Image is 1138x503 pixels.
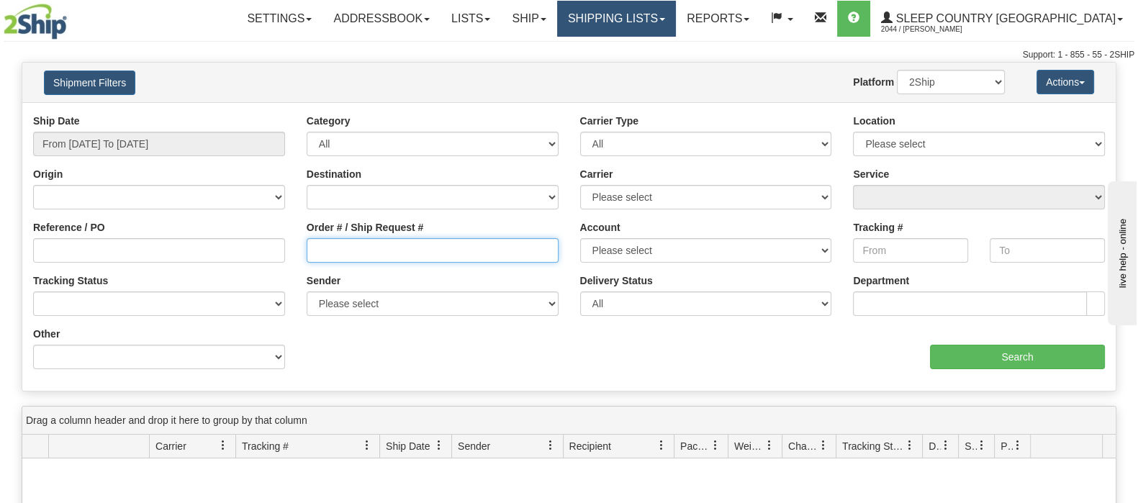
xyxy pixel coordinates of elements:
label: Tracking # [853,220,903,235]
span: Recipient [569,439,611,453]
label: Order # / Ship Request # [307,220,424,235]
a: Shipment Issues filter column settings [970,433,994,458]
a: Sender filter column settings [538,433,563,458]
div: live help - online [11,12,133,23]
iframe: chat widget [1105,178,1137,325]
a: Lists [441,1,501,37]
a: Pickup Status filter column settings [1006,433,1030,458]
div: Support: 1 - 855 - 55 - 2SHIP [4,49,1134,61]
a: Reports [676,1,760,37]
a: Ship [501,1,556,37]
input: Search [930,345,1105,369]
label: Carrier [580,167,613,181]
a: Sleep Country [GEOGRAPHIC_DATA] 2044 / [PERSON_NAME] [870,1,1134,37]
label: Tracking Status [33,273,108,288]
span: Sleep Country [GEOGRAPHIC_DATA] [893,12,1116,24]
input: From [853,238,968,263]
label: Delivery Status [580,273,653,288]
label: Ship Date [33,114,80,128]
label: Location [853,114,895,128]
label: Service [853,167,889,181]
span: Pickup Status [1001,439,1013,453]
span: Sender [458,439,490,453]
label: Other [33,327,60,341]
label: Category [307,114,351,128]
img: logo2044.jpg [4,4,67,40]
label: Carrier Type [580,114,638,128]
a: Ship Date filter column settings [427,433,451,458]
button: Shipment Filters [44,71,135,95]
label: Sender [307,273,340,288]
a: Tracking Status filter column settings [898,433,922,458]
a: Addressbook [322,1,441,37]
span: Delivery Status [929,439,941,453]
span: Charge [788,439,818,453]
label: Department [853,273,909,288]
label: Origin [33,167,63,181]
a: Weight filter column settings [757,433,782,458]
span: Ship Date [386,439,430,453]
a: Packages filter column settings [703,433,728,458]
label: Reference / PO [33,220,105,235]
span: Tracking Status [842,439,905,453]
div: grid grouping header [22,407,1116,435]
a: Recipient filter column settings [649,433,674,458]
label: Account [580,220,620,235]
label: Platform [853,75,894,89]
span: Packages [680,439,710,453]
a: Charge filter column settings [811,433,836,458]
a: Shipping lists [557,1,676,37]
a: Carrier filter column settings [211,433,235,458]
label: Destination [307,167,361,181]
button: Actions [1037,70,1094,94]
a: Delivery Status filter column settings [934,433,958,458]
span: Shipment Issues [965,439,977,453]
span: Tracking # [242,439,289,453]
a: Settings [236,1,322,37]
a: Tracking # filter column settings [355,433,379,458]
input: To [990,238,1105,263]
span: Carrier [155,439,186,453]
span: 2044 / [PERSON_NAME] [881,22,989,37]
span: Weight [734,439,764,453]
